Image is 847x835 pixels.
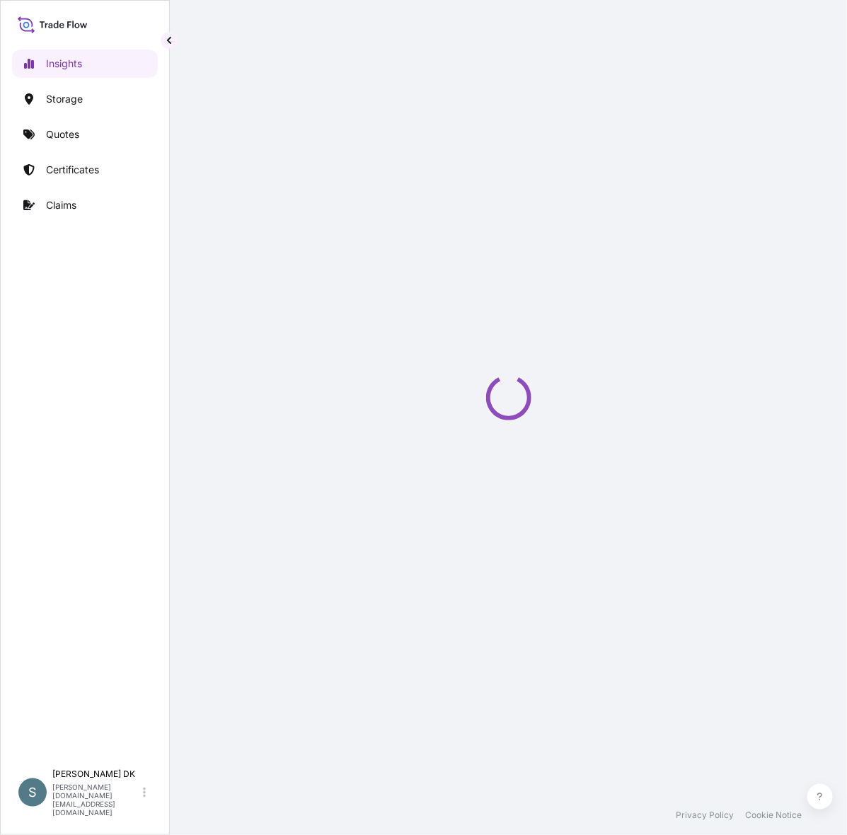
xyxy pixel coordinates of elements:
[12,191,158,219] a: Claims
[12,50,158,78] a: Insights
[46,57,82,71] p: Insights
[46,92,83,106] p: Storage
[46,127,79,142] p: Quotes
[12,120,158,149] a: Quotes
[52,768,140,780] p: [PERSON_NAME] DK
[745,810,802,821] a: Cookie Notice
[46,198,76,212] p: Claims
[52,783,140,817] p: [PERSON_NAME][DOMAIN_NAME][EMAIL_ADDRESS][DOMAIN_NAME]
[28,785,37,800] span: S
[12,85,158,113] a: Storage
[12,156,158,184] a: Certificates
[46,163,99,177] p: Certificates
[676,810,734,821] a: Privacy Policy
